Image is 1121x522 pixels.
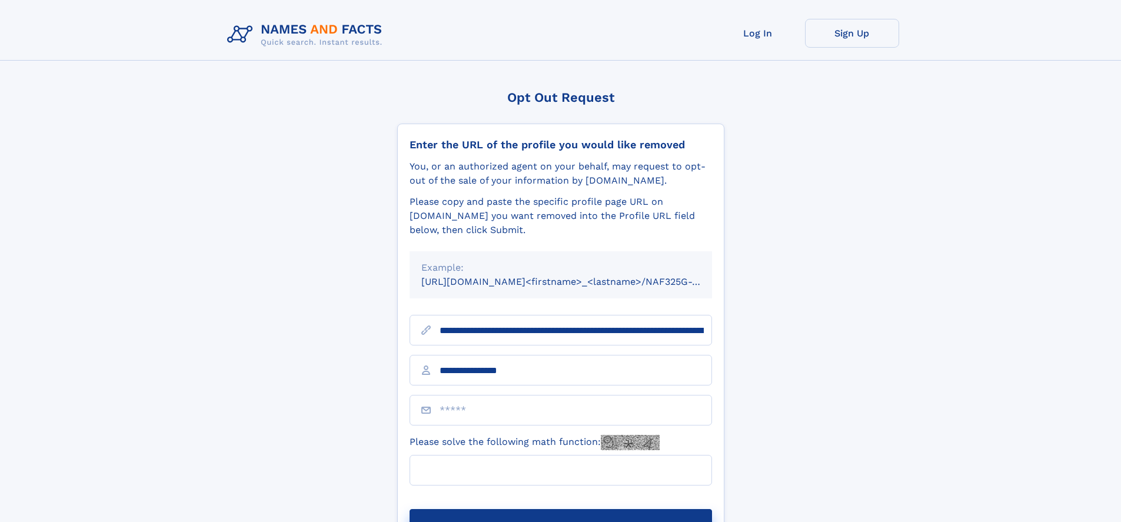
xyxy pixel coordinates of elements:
a: Log In [711,19,805,48]
div: Enter the URL of the profile you would like removed [410,138,712,151]
img: Logo Names and Facts [222,19,392,51]
div: Please copy and paste the specific profile page URL on [DOMAIN_NAME] you want removed into the Pr... [410,195,712,237]
label: Please solve the following math function: [410,435,660,450]
small: [URL][DOMAIN_NAME]<firstname>_<lastname>/NAF325G-xxxxxxxx [421,276,734,287]
div: Opt Out Request [397,90,724,105]
div: Example: [421,261,700,275]
div: You, or an authorized agent on your behalf, may request to opt-out of the sale of your informatio... [410,159,712,188]
a: Sign Up [805,19,899,48]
